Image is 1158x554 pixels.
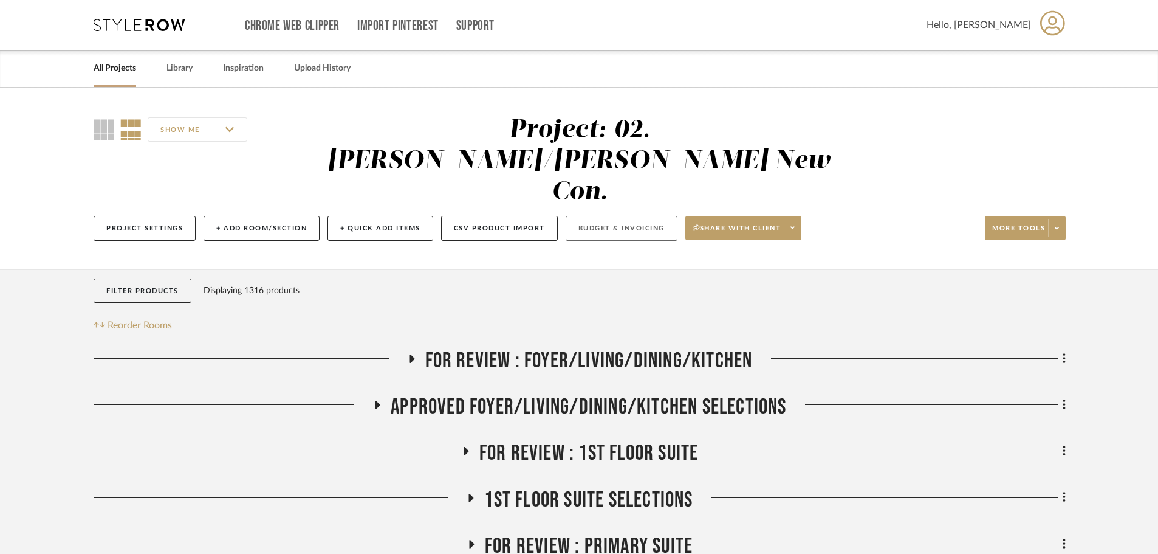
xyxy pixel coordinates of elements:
button: Share with client [685,216,802,240]
span: Hello, [PERSON_NAME] [927,18,1031,32]
button: Budget & Invoicing [566,216,677,241]
span: FOR REVIEW : 1st Floor Suite [479,440,699,466]
button: Project Settings [94,216,196,241]
a: All Projects [94,60,136,77]
a: Library [166,60,193,77]
span: FOR REVIEW : Foyer/Living/Dining/Kitchen [425,348,753,374]
a: Inspiration [223,60,264,77]
a: Chrome Web Clipper [245,21,340,31]
button: Reorder Rooms [94,318,172,333]
button: CSV Product Import [441,216,558,241]
a: Upload History [294,60,351,77]
span: Share with client [693,224,781,242]
button: + Quick Add Items [327,216,433,241]
a: Support [456,21,495,31]
div: Project: 02. [PERSON_NAME]/[PERSON_NAME] New Con. [327,117,832,205]
button: + Add Room/Section [204,216,320,241]
button: More tools [985,216,1066,240]
button: Filter Products [94,279,191,303]
span: 1st Floor Suite Selections [484,487,693,513]
span: APPROVED FOYER/LIVING/DINING/KITCHEN SELECTIONS [391,394,786,420]
span: Reorder Rooms [108,318,172,333]
a: Import Pinterest [357,21,439,31]
div: Displaying 1316 products [204,279,300,303]
span: More tools [992,224,1045,242]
